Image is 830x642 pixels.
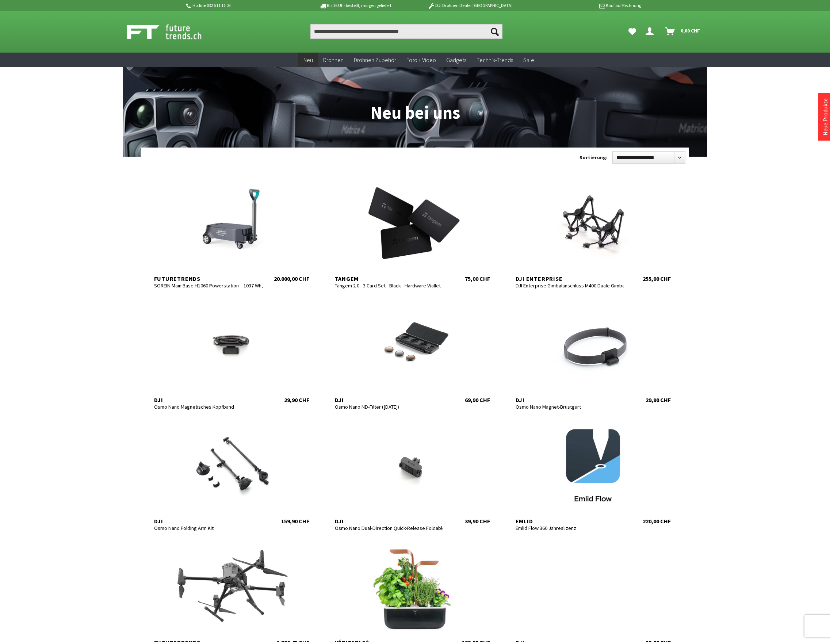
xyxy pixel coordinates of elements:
span: Technik-Trends [477,56,513,64]
div: DJI [516,396,624,404]
div: 69,90 CHF [465,396,490,404]
a: EMLID Emlid Flow 360 Jahreslizenz 220,00 CHF [508,423,678,525]
div: Osmo Nano ND-Filter ([DATE]) [335,404,444,410]
span: Neu [303,56,313,64]
a: DJI Osmo Nano Magnetisches Kopfband 29,90 CHF [147,301,317,404]
div: 255,00 CHF [643,275,671,282]
img: Shop Futuretrends - zur Startseite wechseln [127,23,218,41]
div: 220,00 CHF [643,517,671,525]
div: Emlid Flow 360 Jahreslizenz [516,525,624,531]
div: 29,90 CHF [646,396,671,404]
div: SOREIN Main Base H1060 Powerstation – 1037 Wh, 2200 W, LiFePO4 [154,282,263,289]
div: EMLID [516,517,624,525]
div: Osmo Nano Magnet-Brustgurt [516,404,624,410]
span: Drohnen Zubehör [354,56,396,64]
a: Neu [298,53,318,68]
a: Gadgets [441,53,471,68]
a: Sale [518,53,539,68]
a: DJI Osmo Nano Magnet-Brustgurt 29,90 CHF [508,301,678,404]
a: Technik-Trends [471,53,518,68]
div: 20.000,00 CHF [274,275,309,282]
span: Gadgets [446,56,466,64]
a: Hi, Serdar - Dein Konto [643,24,659,39]
a: Tangem Tangem 2.0 - 3 Card Set - Black - Hardware Wallet 75,00 CHF [328,180,497,282]
a: DJI Osmo Nano Dual-Direction Quick-Release Foldable Adapter Mount 39,90 CHF [328,423,497,525]
input: Produkt, Marke, Kategorie, EAN, Artikelnummer… [310,24,502,39]
span: Sale [523,56,534,64]
div: Futuretrends [154,275,263,282]
div: 29,90 CHF [284,396,309,404]
a: Foto + Video [401,53,441,68]
div: DJI Enterprise [516,275,624,282]
p: Kauf auf Rechnung [527,1,641,10]
span: Drohnen [323,56,344,64]
div: DJI [335,517,444,525]
div: Osmo Nano Dual-Direction Quick-Release Foldable Adapter Mount [335,525,444,531]
p: Hotline 032 511 11 03 [185,1,299,10]
div: DJI Enterprise Gimbalanschluss M400 Duale Gimbal-Verbindung [516,282,624,289]
a: DJI Enterprise DJI Enterprise Gimbalanschluss M400 Duale Gimbal-Verbindung 255,00 CHF [508,180,678,282]
div: Tangem [335,275,444,282]
div: 75,00 CHF [465,275,490,282]
a: DJI Osmo Nano Folding Arm Kit 159,90 CHF [147,423,317,525]
div: Osmo Nano Folding Arm Kit [154,525,263,531]
div: Tangem 2.0 - 3 Card Set - Black - Hardware Wallet [335,282,444,289]
label: Sortierung: [580,152,608,163]
button: Suchen [487,24,502,39]
div: Osmo Nano Magnetisches Kopfband [154,404,263,410]
a: Futuretrends SOREIN Main Base H1060 Powerstation – 1037 Wh, 2200 W, LiFePO4 20.000,00 CHF [147,180,317,282]
a: DJI Osmo Nano ND-Filter ([DATE]) 69,90 CHF [328,301,497,404]
div: DJI [335,396,444,404]
div: DJI [154,396,263,404]
span: Foto + Video [406,56,436,64]
p: Bis 16 Uhr bestellt, morgen geliefert. [299,1,413,10]
p: DJI Drohnen Dealer [GEOGRAPHIC_DATA] [413,1,527,10]
h1: Neu bei uns [141,60,689,122]
div: DJI [154,517,263,525]
div: 159,90 CHF [281,517,309,525]
a: Warenkorb [662,24,704,39]
a: Drohnen [318,53,349,68]
a: Neue Produkte [822,98,829,135]
a: Meine Favoriten [625,24,640,39]
a: Drohnen Zubehör [349,53,401,68]
div: 39,90 CHF [465,517,490,525]
span: 0,00 CHF [681,25,700,37]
